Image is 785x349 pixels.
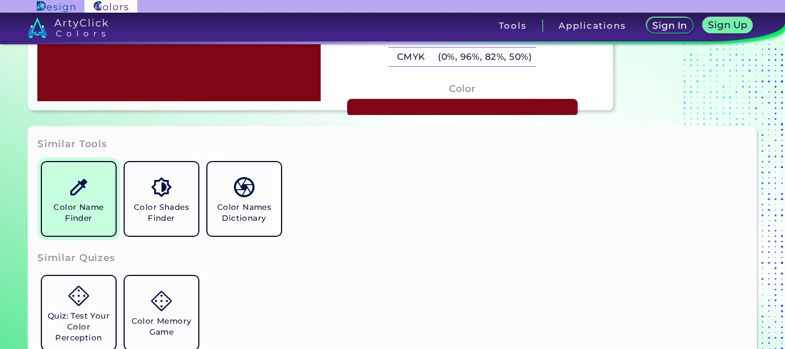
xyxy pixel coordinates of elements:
h5: Sign In [654,21,686,30]
img: ArtyClick Design logo [37,1,75,12]
a: Sign In [649,18,691,33]
h5: Color Shades Finder [129,202,194,224]
a: Sign Up [705,18,751,33]
a: Color Name Finder [37,158,120,240]
h5: CMYK [388,48,433,67]
a: Color Names Dictionary [203,158,286,240]
img: logo_artyclick_colors_white.svg [28,17,109,38]
h5: (0%, 96%, 82%, 50%) [433,48,536,67]
img: icon_game.svg [151,291,171,311]
img: icon_color_shades.svg [151,177,171,197]
h4: Color [449,80,475,97]
h5: Color Memory Game [129,316,194,338]
h3: Tools [499,21,527,30]
h5: Color Names Dictionary [212,202,276,224]
img: icon_color_names_dictionary.svg [234,177,254,197]
h3: Similar Quizes [37,251,116,265]
h3: Similar Tools [37,137,107,151]
img: icon_game.svg [68,286,88,306]
img: icon_color_name_finder.svg [68,177,88,197]
h5: Sign Up [710,21,745,29]
h5: Color Name Finder [47,202,111,224]
h5: Quiz: Test Your Color Perception [47,310,111,343]
h3: Applications [559,21,626,30]
a: Color Shades Finder [120,158,203,240]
